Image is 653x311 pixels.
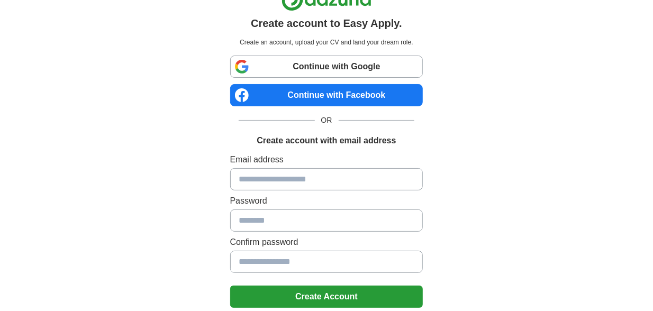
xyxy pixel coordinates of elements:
[315,115,339,126] span: OR
[230,56,423,78] a: Continue with Google
[230,236,423,249] label: Confirm password
[230,286,423,308] button: Create Account
[257,134,396,147] h1: Create account with email address
[251,15,402,31] h1: Create account to Easy Apply.
[230,153,423,166] label: Email address
[230,195,423,207] label: Password
[232,38,421,47] p: Create an account, upload your CV and land your dream role.
[230,84,423,106] a: Continue with Facebook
